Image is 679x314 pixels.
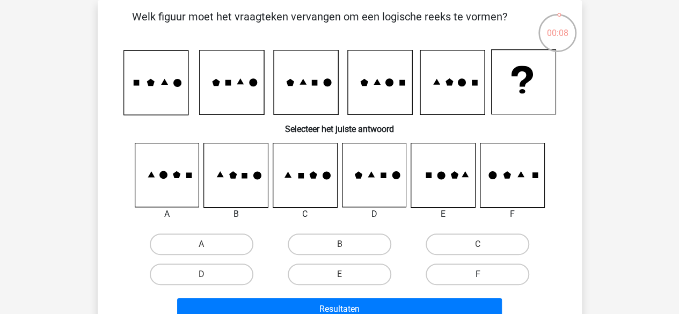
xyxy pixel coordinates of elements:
[403,208,484,221] div: E
[150,233,253,255] label: A
[115,9,524,41] p: Welk figuur moet het vraagteken vervangen om een logische reeks te vormen?
[195,208,276,221] div: B
[288,233,391,255] label: B
[150,264,253,285] label: D
[265,208,346,221] div: C
[115,115,565,134] h6: Selecteer het juiste antwoord
[288,264,391,285] label: E
[472,208,553,221] div: F
[537,13,578,40] div: 00:08
[334,208,415,221] div: D
[426,233,529,255] label: C
[426,264,529,285] label: F
[127,208,208,221] div: A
